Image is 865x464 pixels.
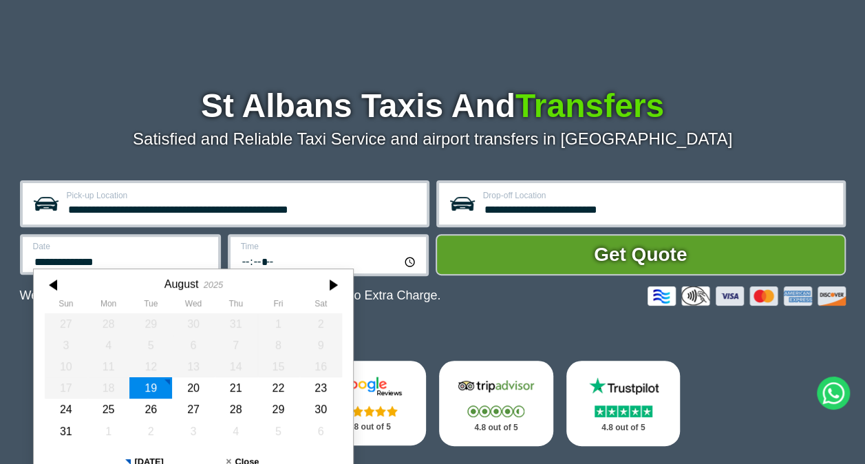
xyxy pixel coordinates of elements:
div: 11 August 2025 [87,356,129,377]
div: 05 August 2025 [129,335,172,356]
div: 06 August 2025 [172,335,215,356]
div: 20 August 2025 [172,377,215,399]
div: 03 September 2025 [172,421,215,442]
div: 03 August 2025 [45,335,87,356]
div: 26 August 2025 [129,399,172,420]
div: 24 August 2025 [45,399,87,420]
div: 02 September 2025 [129,421,172,442]
p: We Now Accept Card & Contactless Payment In [20,288,441,303]
a: Trustpilot Stars 4.8 out of 5 [566,361,681,446]
div: 08 August 2025 [257,335,299,356]
th: Monday [87,299,129,313]
div: August [164,277,198,291]
div: 19 August 2025 [129,377,172,399]
div: 16 August 2025 [299,356,342,377]
img: Stars [595,405,652,417]
h1: St Albans Taxis And [20,89,846,123]
div: 10 August 2025 [45,356,87,377]
div: 27 August 2025 [172,399,215,420]
div: 30 July 2025 [172,313,215,335]
div: 28 August 2025 [214,399,257,420]
div: 25 August 2025 [87,399,129,420]
img: Credit And Debit Cards [648,286,846,306]
th: Sunday [45,299,87,313]
div: 09 August 2025 [299,335,342,356]
p: Satisfied and Reliable Taxi Service and airport transfers in [GEOGRAPHIC_DATA] [20,129,846,149]
div: 2025 [203,280,222,290]
p: 4.8 out of 5 [581,419,665,436]
div: 02 August 2025 [299,313,342,335]
th: Thursday [214,299,257,313]
div: 05 September 2025 [257,421,299,442]
label: Drop-off Location [483,191,835,200]
div: 01 August 2025 [257,313,299,335]
button: Get Quote [436,234,846,275]
div: 18 August 2025 [87,377,129,399]
label: Date [33,242,210,251]
div: 04 August 2025 [87,335,129,356]
div: 27 July 2025 [45,313,87,335]
div: 17 August 2025 [45,377,87,399]
img: Trustpilot [582,376,665,397]
th: Tuesday [129,299,172,313]
img: Google [328,376,410,397]
div: 01 September 2025 [87,421,129,442]
a: Google Stars 4.8 out of 5 [312,361,426,445]
span: Transfers [515,87,664,124]
img: Stars [341,405,398,416]
label: Pick-up Location [67,191,418,200]
div: 13 August 2025 [172,356,215,377]
p: 4.8 out of 5 [327,419,411,436]
div: 04 September 2025 [214,421,257,442]
label: Time [241,242,418,251]
div: 23 August 2025 [299,377,342,399]
div: 31 August 2025 [45,421,87,442]
a: Tripadvisor Stars 4.8 out of 5 [439,361,553,446]
p: 4.8 out of 5 [454,419,538,436]
div: 30 August 2025 [299,399,342,420]
th: Friday [257,299,299,313]
img: Stars [467,405,524,417]
div: 14 August 2025 [214,356,257,377]
span: The Car at No Extra Charge. [283,288,440,302]
div: 06 September 2025 [299,421,342,442]
div: 22 August 2025 [257,377,299,399]
th: Saturday [299,299,342,313]
div: 07 August 2025 [214,335,257,356]
img: Tripadvisor [455,376,537,397]
div: 12 August 2025 [129,356,172,377]
div: 31 July 2025 [214,313,257,335]
div: 29 July 2025 [129,313,172,335]
div: 21 August 2025 [214,377,257,399]
div: 28 July 2025 [87,313,129,335]
div: 29 August 2025 [257,399,299,420]
div: 15 August 2025 [257,356,299,377]
th: Wednesday [172,299,215,313]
